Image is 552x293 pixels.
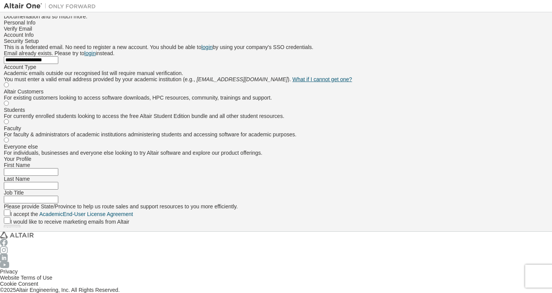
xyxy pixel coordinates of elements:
div: You must enter a valid email address provided by your academic institution (e.g., ). [4,76,548,82]
div: Your Profile [4,156,548,162]
label: Job Title [4,190,24,196]
span: [EMAIL_ADDRESS][DOMAIN_NAME] [197,76,287,82]
div: Everyone else [4,144,548,150]
div: For existing customers looking to access software downloads, HPC resources, community, trainings ... [4,95,548,101]
div: Verify Email [4,26,548,32]
a: login [84,50,96,56]
div: Account Info [4,32,548,38]
div: Personal Info [4,20,548,26]
div: For currently enrolled students looking to access the free Altair Student Edition bundle and all ... [4,113,548,119]
div: Faculty [4,125,548,131]
div: You need to provide your academic email [4,225,548,233]
button: Next [4,225,20,233]
div: Please provide State/Province to help us route sales and support resources to you more efficiently. [4,203,548,210]
div: For individuals, businesses and everyone else looking to try Altair software and explore our prod... [4,150,548,156]
div: Email already exists. Please try to instead. [4,50,548,56]
a: Academic End-User License Agreement [39,211,133,217]
div: Security Setup [4,38,548,44]
a: login [201,44,213,50]
div: Altair Customers [4,88,548,95]
label: First Name [4,162,30,168]
img: Altair One [4,2,100,10]
div: Account Type [4,64,548,70]
div: This is a federated email. No need to register a new account. You should be able to by using your... [4,44,548,50]
label: I accept the [10,211,133,217]
div: Students [4,107,548,113]
a: What if I cannot get one? [292,76,352,82]
label: Last Name [4,176,30,182]
label: I would like to receive marketing emails from Altair [10,219,129,225]
div: For faculty & administrators of academic institutions administering students and accessing softwa... [4,131,548,137]
div: Academic emails outside our recognised list will require manual verification. [4,70,548,76]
